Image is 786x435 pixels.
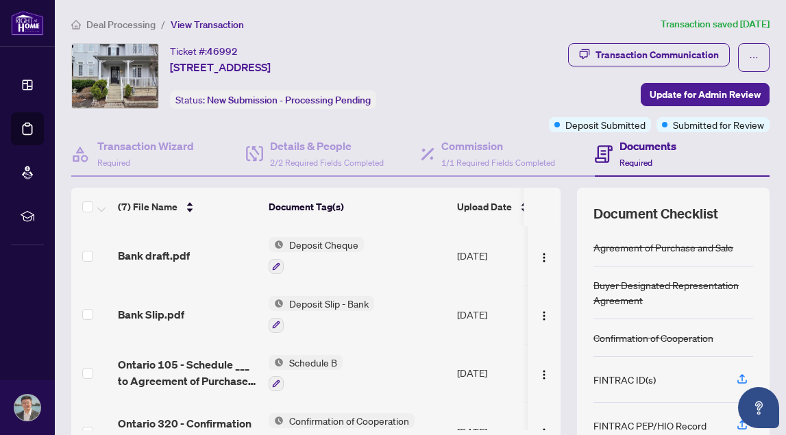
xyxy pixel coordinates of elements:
button: Status IconSchedule B [269,355,343,392]
img: Logo [539,310,550,321]
button: Logo [533,303,555,325]
span: Upload Date [457,199,512,214]
span: New Submission - Processing Pending [207,94,371,106]
h4: Transaction Wizard [97,138,194,154]
span: Bank draft.pdf [118,247,190,264]
div: Transaction Communication [595,44,719,66]
span: Document Checklist [593,204,718,223]
span: 1/1 Required Fields Completed [441,158,555,168]
button: Status IconDeposit Cheque [269,237,364,274]
span: Deposit Cheque [284,237,364,252]
span: Required [97,158,130,168]
span: 2/2 Required Fields Completed [270,158,384,168]
button: Transaction Communication [568,43,730,66]
div: FINTRAC PEP/HIO Record [593,418,707,433]
img: IMG-N12262095_1.jpg [72,44,158,108]
button: Status IconDeposit Slip - Bank [269,296,374,333]
th: (7) File Name [112,188,263,226]
td: [DATE] [452,344,545,403]
h4: Commission [441,138,555,154]
span: Deal Processing [86,18,156,31]
th: Upload Date [452,188,545,226]
span: Ontario 105 - Schedule ___ to Agreement of Purchase and Sale.pdf [118,356,258,389]
td: [DATE] [452,285,545,344]
span: Confirmation of Cooperation [284,413,415,428]
h4: Details & People [270,138,384,154]
span: Required [619,158,652,168]
img: Profile Icon [14,395,40,421]
span: Deposit Slip - Bank [284,296,374,311]
span: Schedule B [284,355,343,370]
span: [STREET_ADDRESS] [170,59,271,75]
span: Update for Admin Review [650,84,761,105]
img: Status Icon [269,296,284,311]
div: Confirmation of Cooperation [593,330,713,345]
button: Update for Admin Review [641,83,770,106]
div: FINTRAC ID(s) [593,372,656,387]
span: Bank Slip.pdf [118,306,184,323]
img: Logo [539,369,550,380]
button: Logo [533,362,555,384]
img: Status Icon [269,237,284,252]
th: Document Tag(s) [263,188,452,226]
span: View Transaction [171,18,244,31]
span: home [71,20,81,29]
td: [DATE] [452,226,545,285]
div: Agreement of Purchase and Sale [593,240,733,255]
span: Submitted for Review [673,117,764,132]
button: Logo [533,245,555,266]
img: Status Icon [269,355,284,370]
img: Logo [539,252,550,263]
button: Open asap [738,387,779,428]
h4: Documents [619,138,676,154]
div: Status: [170,90,376,109]
article: Transaction saved [DATE] [661,16,770,32]
img: logo [11,10,44,36]
span: 46992 [207,45,238,58]
div: Buyer Designated Representation Agreement [593,277,753,308]
div: Ticket #: [170,43,238,59]
span: (7) File Name [118,199,177,214]
li: / [161,16,165,32]
span: Deposit Submitted [565,117,646,132]
span: ellipsis [749,53,759,62]
img: Status Icon [269,413,284,428]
